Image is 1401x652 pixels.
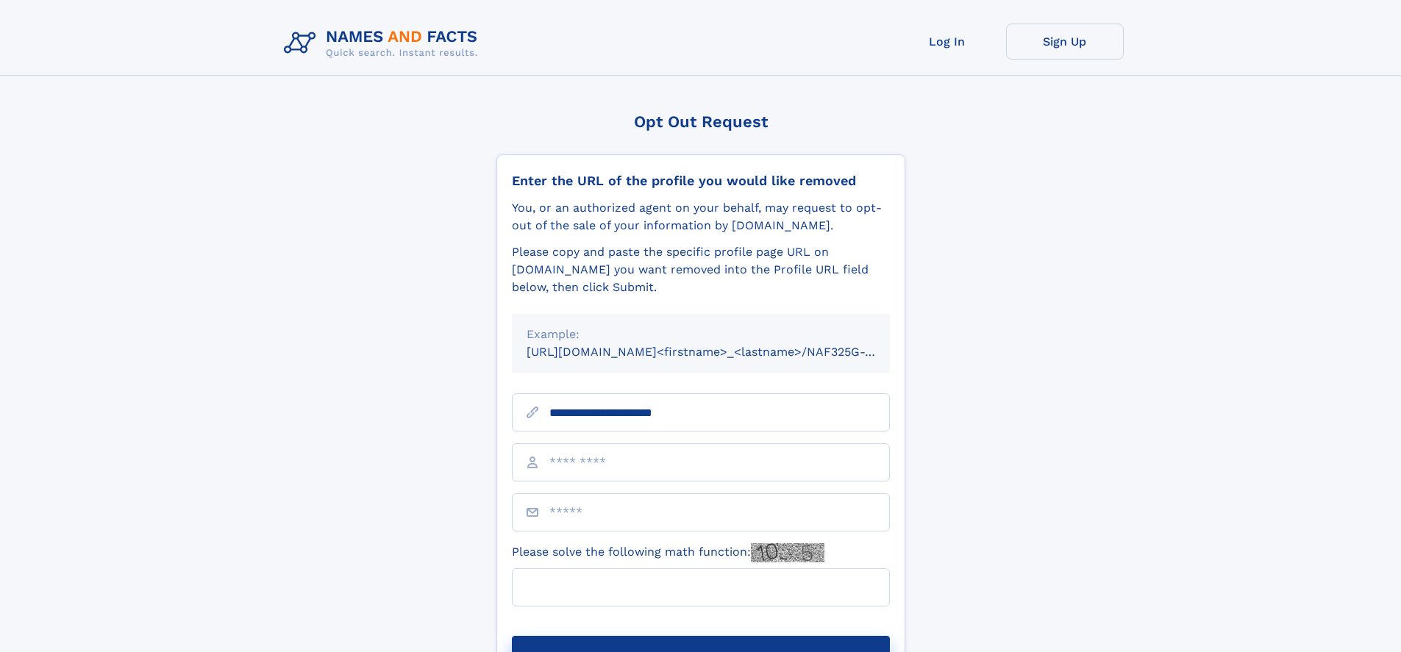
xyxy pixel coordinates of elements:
div: Opt Out Request [496,112,905,131]
label: Please solve the following math function: [512,543,824,562]
small: [URL][DOMAIN_NAME]<firstname>_<lastname>/NAF325G-xxxxxxxx [527,345,918,359]
a: Log In [888,24,1006,60]
img: Logo Names and Facts [278,24,490,63]
div: Example: [527,326,875,343]
div: You, or an authorized agent on your behalf, may request to opt-out of the sale of your informatio... [512,199,890,234]
a: Sign Up [1006,24,1124,60]
div: Please copy and paste the specific profile page URL on [DOMAIN_NAME] you want removed into the Pr... [512,243,890,296]
div: Enter the URL of the profile you would like removed [512,173,890,189]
